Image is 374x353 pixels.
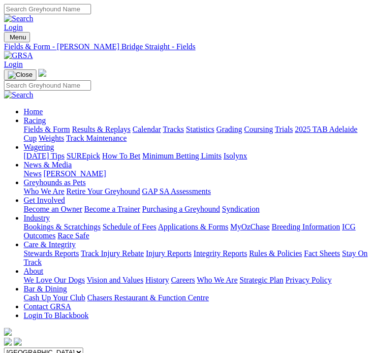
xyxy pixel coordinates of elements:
[24,187,64,195] a: Who We Are
[142,152,221,160] a: Minimum Betting Limits
[24,302,71,311] a: Contact GRSA
[43,169,106,178] a: [PERSON_NAME]
[4,69,36,80] button: Toggle navigation
[24,116,46,125] a: Racing
[102,223,156,231] a: Schedule of Fees
[72,125,130,133] a: Results & Replays
[186,125,215,133] a: Statistics
[145,276,169,284] a: History
[24,293,85,302] a: Cash Up Your Club
[285,276,332,284] a: Privacy Policy
[24,169,41,178] a: News
[4,14,33,23] img: Search
[171,276,195,284] a: Careers
[24,240,76,249] a: Care & Integrity
[24,169,370,178] div: News & Media
[222,205,259,213] a: Syndication
[66,152,100,160] a: SUREpick
[24,249,370,267] div: Care & Integrity
[24,125,370,143] div: Racing
[24,285,67,293] a: Bar & Dining
[24,249,79,257] a: Stewards Reports
[24,311,89,320] a: Login To Blackbook
[24,205,370,214] div: Get Involved
[58,231,89,240] a: Race Safe
[24,187,370,196] div: Greyhounds as Pets
[66,134,126,142] a: Track Maintenance
[193,249,247,257] a: Integrity Reports
[4,42,370,51] a: Fields & Form - [PERSON_NAME] Bridge Straight - Fields
[8,71,32,79] img: Close
[240,276,283,284] a: Strategic Plan
[102,152,141,160] a: How To Bet
[24,276,85,284] a: We Love Our Dogs
[230,223,270,231] a: MyOzChase
[38,69,46,77] img: logo-grsa-white.png
[38,134,64,142] a: Weights
[4,338,12,346] img: facebook.svg
[24,125,70,133] a: Fields & Form
[223,152,247,160] a: Isolynx
[24,214,50,222] a: Industry
[24,223,356,240] a: ICG Outcomes
[24,178,86,187] a: Greyhounds as Pets
[158,223,228,231] a: Applications & Forms
[24,143,54,151] a: Wagering
[217,125,242,133] a: Grading
[24,205,82,213] a: Become an Owner
[4,4,91,14] input: Search
[142,187,211,195] a: GAP SA Assessments
[66,187,140,195] a: Retire Your Greyhound
[249,249,302,257] a: Rules & Policies
[4,32,30,42] button: Toggle navigation
[24,160,72,169] a: News & Media
[24,267,43,275] a: About
[24,125,357,142] a: 2025 TAB Adelaide Cup
[87,276,143,284] a: Vision and Values
[24,293,370,302] div: Bar & Dining
[24,249,368,266] a: Stay On Track
[4,80,91,91] input: Search
[146,249,191,257] a: Injury Reports
[244,125,273,133] a: Coursing
[84,205,140,213] a: Become a Trainer
[163,125,184,133] a: Tracks
[24,152,64,160] a: [DATE] Tips
[4,51,33,60] img: GRSA
[272,223,340,231] a: Breeding Information
[24,152,370,160] div: Wagering
[4,60,23,68] a: Login
[14,338,22,346] img: twitter.svg
[142,205,220,213] a: Purchasing a Greyhound
[4,328,12,336] img: logo-grsa-white.png
[4,23,23,32] a: Login
[132,125,161,133] a: Calendar
[24,107,43,116] a: Home
[24,223,370,240] div: Industry
[197,276,238,284] a: Who We Are
[87,293,209,302] a: Chasers Restaurant & Function Centre
[24,196,65,204] a: Get Involved
[275,125,293,133] a: Trials
[81,249,144,257] a: Track Injury Rebate
[24,223,100,231] a: Bookings & Scratchings
[10,33,26,41] span: Menu
[304,249,340,257] a: Fact Sheets
[4,91,33,99] img: Search
[24,276,370,285] div: About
